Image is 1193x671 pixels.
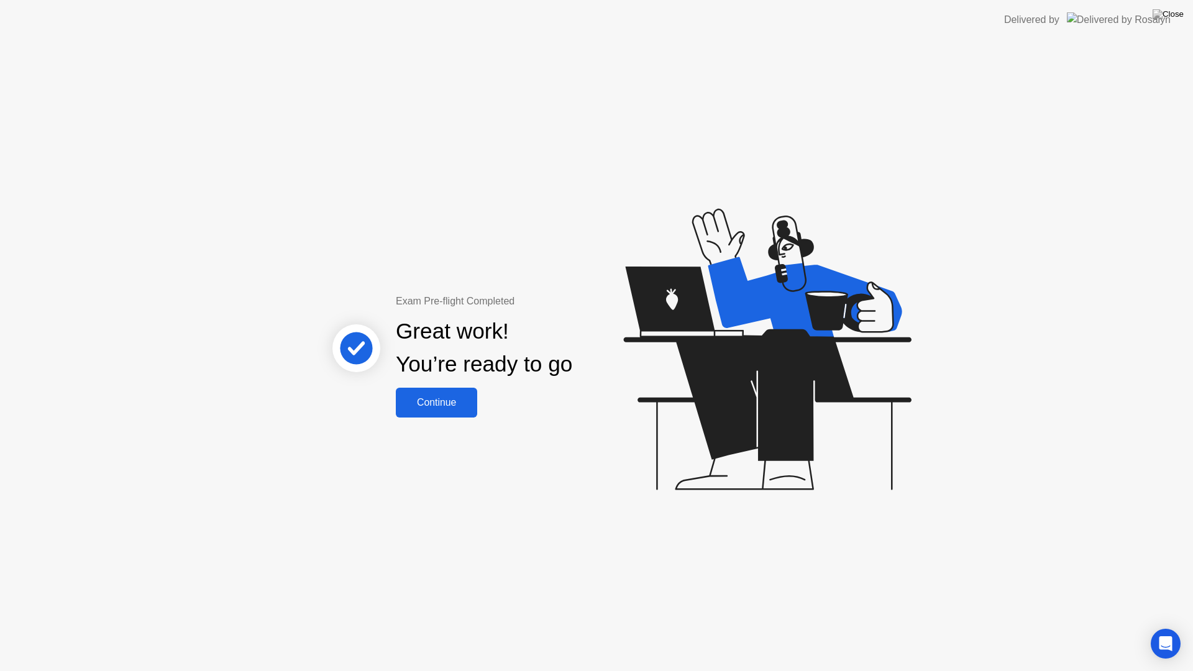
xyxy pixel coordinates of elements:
div: Open Intercom Messenger [1151,629,1181,659]
img: Close [1153,9,1184,19]
div: Exam Pre-flight Completed [396,294,652,309]
button: Continue [396,388,477,418]
div: Great work! You’re ready to go [396,315,572,381]
img: Delivered by Rosalyn [1067,12,1171,27]
div: Delivered by [1004,12,1059,27]
div: Continue [400,397,473,408]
